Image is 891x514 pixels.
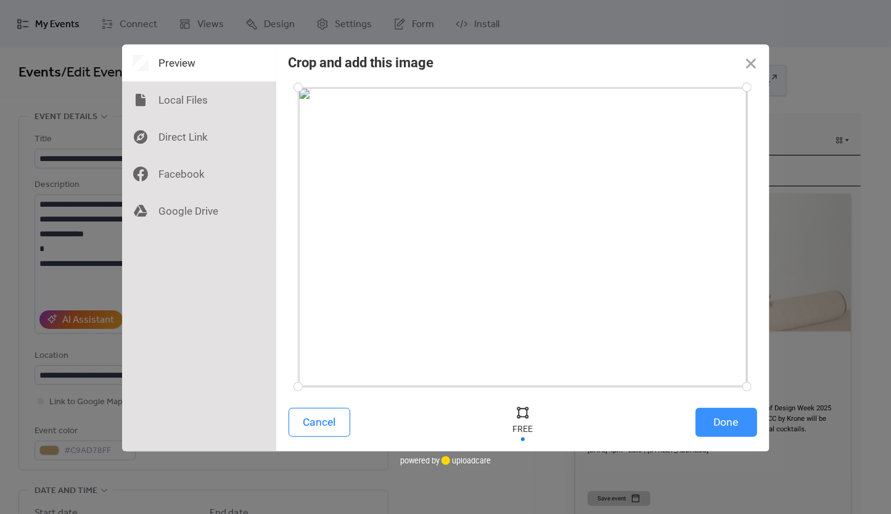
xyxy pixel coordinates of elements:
div: powered by [400,452,491,470]
button: Close [733,44,770,81]
button: Done [696,408,757,437]
div: Crop and add this image [289,55,434,70]
a: uploadcare [440,456,491,465]
div: Preview [122,44,276,81]
div: Local Files [122,81,276,118]
button: Cancel [289,408,350,437]
div: Google Drive [122,193,276,230]
div: Direct Link [122,118,276,155]
div: Facebook [122,155,276,193]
